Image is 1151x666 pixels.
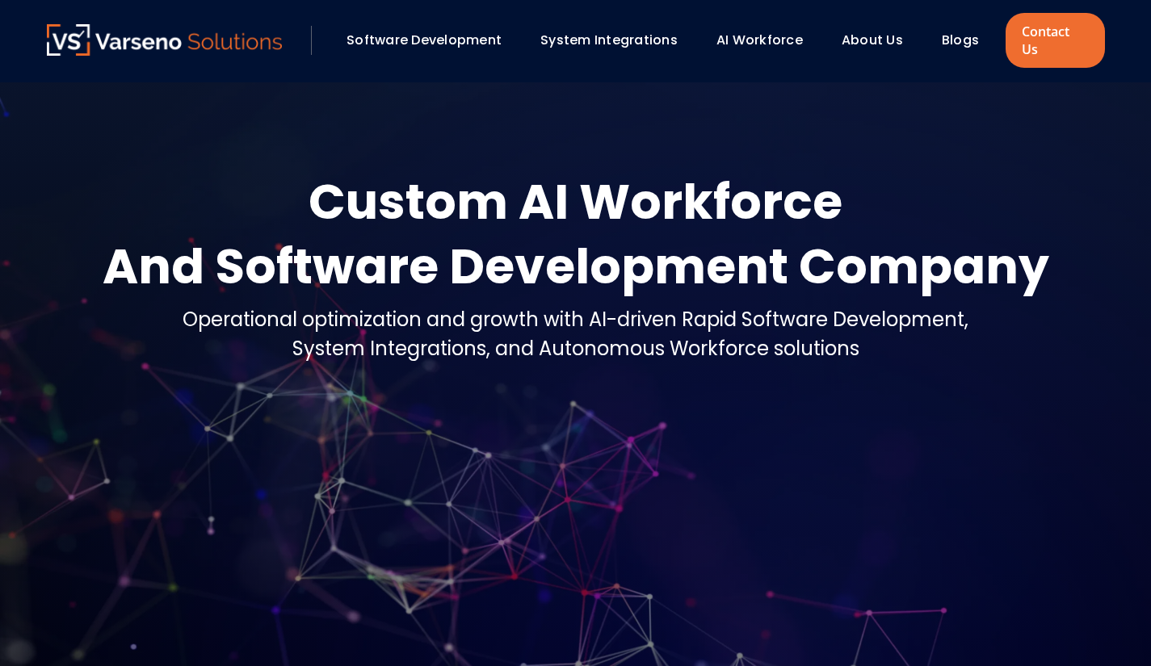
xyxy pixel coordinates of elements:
div: Operational optimization and growth with AI-driven Rapid Software Development, [183,305,968,334]
div: And Software Development Company [103,234,1049,299]
div: About Us [834,27,926,54]
div: Software Development [338,27,524,54]
a: Software Development [347,31,502,49]
div: Blogs [934,27,1002,54]
a: Blogs [942,31,979,49]
a: System Integrations [540,31,678,49]
a: Varseno Solutions – Product Engineering & IT Services [47,24,283,57]
a: About Us [842,31,903,49]
div: Custom AI Workforce [103,170,1049,234]
div: System Integrations, and Autonomous Workforce solutions [183,334,968,363]
div: AI Workforce [708,27,825,54]
a: AI Workforce [716,31,803,49]
div: System Integrations [532,27,700,54]
img: Varseno Solutions – Product Engineering & IT Services [47,24,283,56]
a: Contact Us [1006,13,1104,68]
